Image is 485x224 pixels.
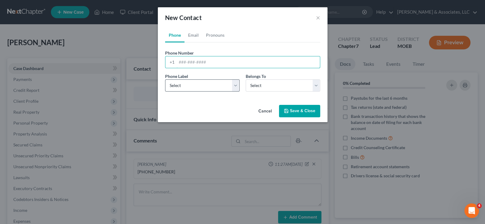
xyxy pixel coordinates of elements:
[184,28,202,42] a: Email
[246,74,266,79] span: Belongs To
[165,50,194,55] span: Phone Number
[477,203,482,208] span: 4
[165,14,202,21] span: New Contact
[165,56,177,68] div: +1
[464,203,479,218] iframe: Intercom live chat
[165,28,184,42] a: Phone
[254,105,277,118] button: Cancel
[165,74,188,79] span: Phone Label
[177,56,320,68] input: ###-###-####
[316,14,320,21] button: ×
[279,105,320,118] button: Save & Close
[202,28,228,42] a: Pronouns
